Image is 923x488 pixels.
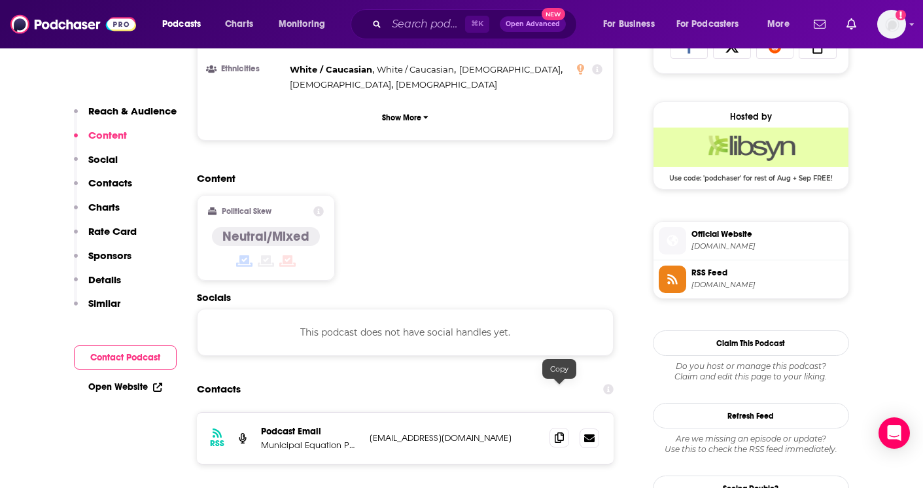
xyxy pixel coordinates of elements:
[387,14,465,35] input: Search podcasts, credits, & more...
[653,128,848,167] img: Libsyn Deal: Use code: 'podchaser' for rest of Aug + Sep FREE!
[88,381,162,392] a: Open Website
[653,167,848,183] span: Use code: 'podchaser' for rest of Aug + Sep FREE!
[653,111,848,122] div: Hosted by
[208,105,603,130] button: Show More
[290,39,320,49] span: Editors
[88,273,121,286] p: Details
[261,440,359,451] p: Municipal Equation Podcast
[653,330,849,356] button: Claim This Podcast
[74,297,120,321] button: Similar
[653,361,849,372] span: Do you host or manage this podcast?
[88,105,177,117] p: Reach & Audience
[88,249,131,262] p: Sponsors
[691,267,843,279] span: RSS Feed
[896,10,906,20] svg: Add a profile image
[377,62,456,77] span: ,
[877,10,906,39] img: User Profile
[74,129,127,153] button: Content
[197,172,604,184] h2: Content
[542,8,565,20] span: New
[88,201,120,213] p: Charts
[279,15,325,33] span: Monitoring
[222,228,309,245] h4: Neutral/Mixed
[197,377,241,402] h2: Contacts
[879,417,910,449] div: Open Intercom Messenger
[603,15,655,33] span: For Business
[877,10,906,39] span: Logged in as khanusik
[594,14,671,35] button: open menu
[88,153,118,166] p: Social
[88,129,127,141] p: Content
[74,201,120,225] button: Charts
[653,403,849,428] button: Refresh Feed
[500,16,566,32] button: Open AdvancedNew
[88,297,120,309] p: Similar
[74,273,121,298] button: Details
[217,14,261,35] a: Charts
[370,432,540,444] p: [EMAIL_ADDRESS][DOMAIN_NAME]
[290,79,391,90] span: [DEMOGRAPHIC_DATA]
[767,15,790,33] span: More
[153,14,218,35] button: open menu
[653,361,849,382] div: Claim and edit this page to your liking.
[459,62,563,77] span: ,
[74,153,118,177] button: Social
[222,207,271,216] h2: Political Skew
[542,359,576,379] div: Copy
[270,14,342,35] button: open menu
[197,309,614,356] div: This podcast does not have social handles yet.
[659,227,843,254] a: Official Website[DOMAIN_NAME]
[225,15,253,33] span: Charts
[290,62,374,77] span: ,
[691,241,843,251] span: nclm.org
[465,16,489,33] span: ⌘ K
[88,225,137,237] p: Rate Card
[459,64,561,75] span: [DEMOGRAPHIC_DATA]
[363,9,589,39] div: Search podcasts, credits, & more...
[382,113,421,122] p: Show More
[653,434,849,455] div: Are we missing an episode or update? Use this to check the RSS feed immediately.
[653,128,848,181] a: Libsyn Deal: Use code: 'podchaser' for rest of Aug + Sep FREE!
[877,10,906,39] button: Show profile menu
[324,39,368,49] span: Historians
[210,438,224,449] h3: RSS
[377,64,454,75] span: White / Caucasian
[290,77,393,92] span: ,
[208,65,285,73] h3: Ethnicities
[396,79,497,90] span: [DEMOGRAPHIC_DATA]
[841,13,862,35] a: Show notifications dropdown
[809,13,831,35] a: Show notifications dropdown
[659,266,843,293] a: RSS Feed[DOMAIN_NAME]
[10,12,136,37] img: Podchaser - Follow, Share and Rate Podcasts
[74,249,131,273] button: Sponsors
[74,105,177,129] button: Reach & Audience
[162,15,201,33] span: Podcasts
[691,228,843,240] span: Official Website
[691,280,843,290] span: municipalequation.libsyn.com
[74,225,137,249] button: Rate Card
[197,291,614,304] h2: Socials
[668,14,758,35] button: open menu
[676,15,739,33] span: For Podcasters
[758,14,806,35] button: open menu
[88,177,132,189] p: Contacts
[290,64,372,75] span: White / Caucasian
[74,345,177,370] button: Contact Podcast
[506,21,560,27] span: Open Advanced
[74,177,132,201] button: Contacts
[261,426,359,437] p: Podcast Email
